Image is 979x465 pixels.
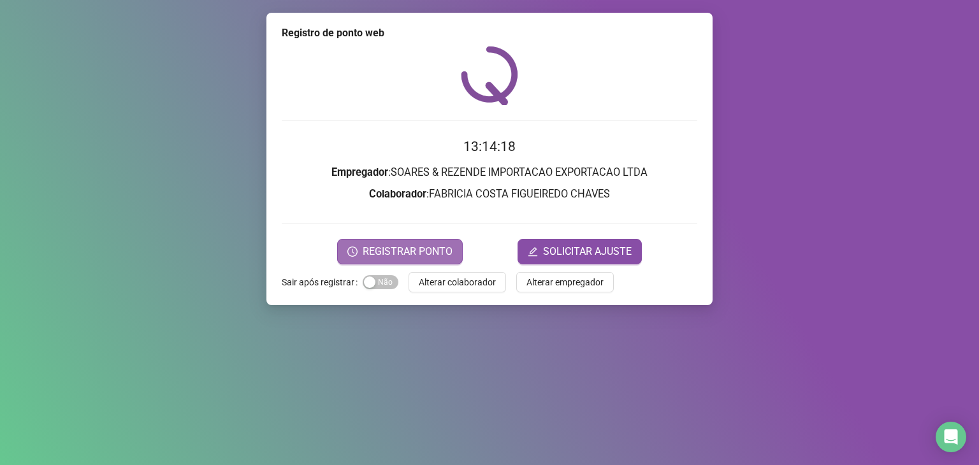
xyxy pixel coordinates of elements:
span: REGISTRAR PONTO [363,244,453,259]
button: Alterar colaborador [409,272,506,292]
button: REGISTRAR PONTO [337,239,463,264]
time: 13:14:18 [463,139,516,154]
h3: : SOARES & REZENDE IMPORTACAO EXPORTACAO LTDA [282,164,697,181]
img: QRPoint [461,46,518,105]
span: Alterar colaborador [419,275,496,289]
h3: : FABRICIA COSTA FIGUEIREDO CHAVES [282,186,697,203]
span: SOLICITAR AJUSTE [543,244,632,259]
span: edit [528,247,538,257]
span: clock-circle [347,247,358,257]
span: Alterar empregador [526,275,604,289]
button: editSOLICITAR AJUSTE [518,239,642,264]
div: Registro de ponto web [282,25,697,41]
strong: Colaborador [369,188,426,200]
label: Sair após registrar [282,272,363,292]
button: Alterar empregador [516,272,614,292]
strong: Empregador [331,166,388,178]
div: Open Intercom Messenger [936,422,966,452]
